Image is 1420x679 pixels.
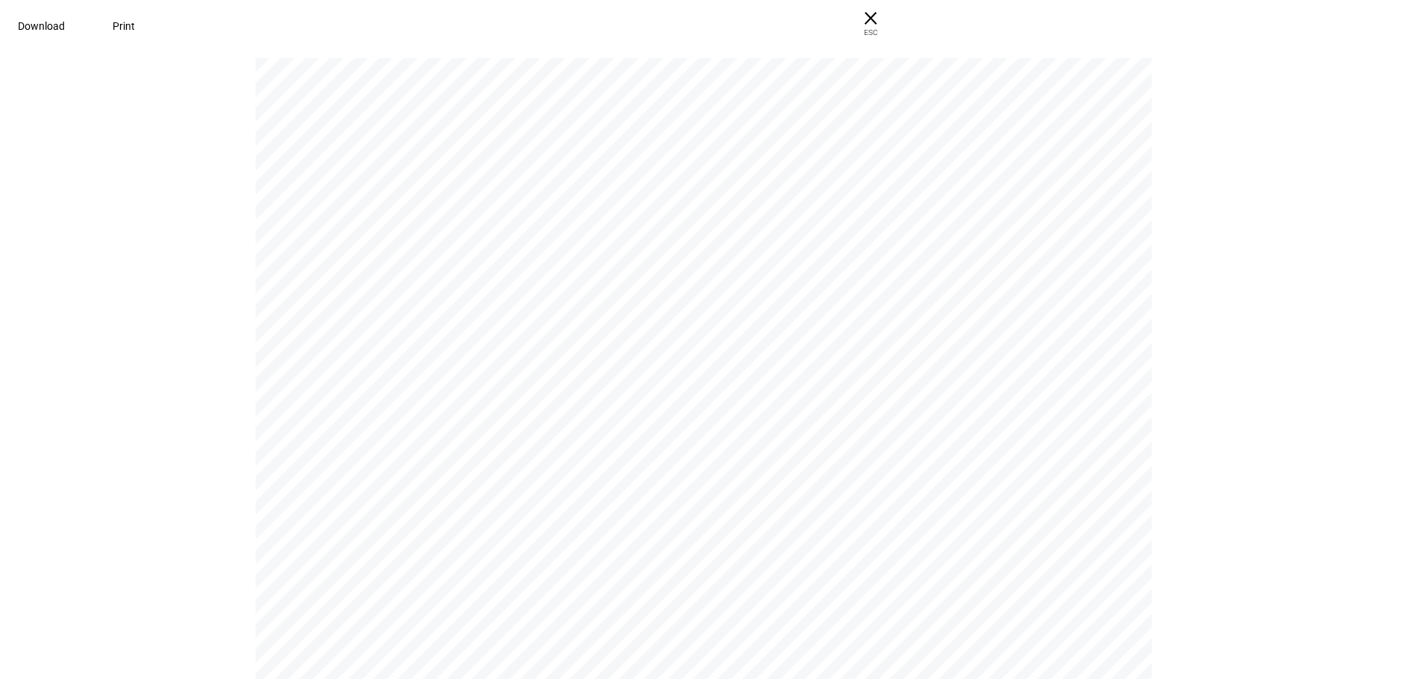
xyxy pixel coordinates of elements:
[1035,98,1105,109] a: https://www.ethic.com/
[818,98,1031,108] span: [PERSON_NAME] 9109 | Portfolio Report
[18,20,65,32] span: Download
[847,16,894,38] span: ESC
[113,20,135,32] span: Print
[95,11,153,41] button: Print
